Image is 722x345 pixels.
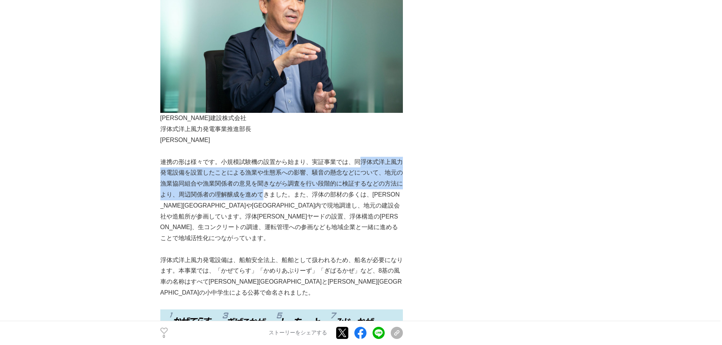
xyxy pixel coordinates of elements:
[160,135,403,146] p: [PERSON_NAME]
[269,330,327,337] p: ストーリーをシェアする
[160,124,403,135] p: 浮体式洋上風力発電事業推進部長
[160,255,403,298] p: 浮体式洋上風力発電設備は、船舶安全法上、船舶として扱われるため、船名が必要になります。本事業では、「かぜてらす」「かめりあぶりーず」「ぎばるかぜ」など、8基の風車の名称はすべて[PERSON_N...
[160,113,403,124] p: [PERSON_NAME]建設株式会社
[160,335,168,339] p: 0
[160,157,403,244] p: 連携の形は様々です。小規模試験機の設置から始まり、実証事業では、同浮体式洋上風力発電設備を設置したことによる漁業や生態系への影響、騒音の懸念などについて、地元の漁業協同組合や漁業関係者の意見を聞...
